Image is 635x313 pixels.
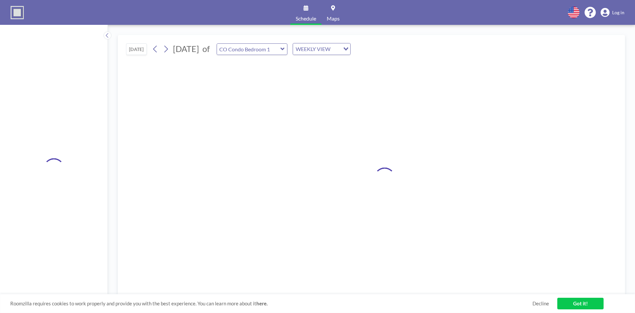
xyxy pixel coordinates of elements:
[126,43,147,55] button: [DATE]
[332,45,339,53] input: Search for option
[557,298,604,309] a: Got it!
[532,300,549,307] a: Decline
[217,44,280,55] input: CO Condo Bedroom 1
[202,44,210,54] span: of
[601,8,624,17] a: Log in
[256,300,268,306] a: here.
[612,10,624,16] span: Log in
[327,16,340,21] span: Maps
[296,16,316,21] span: Schedule
[10,300,532,307] span: Roomzilla requires cookies to work properly and provide you with the best experience. You can lea...
[11,6,24,19] img: organization-logo
[293,43,350,55] div: Search for option
[173,44,199,54] span: [DATE]
[294,45,332,53] span: WEEKLY VIEW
